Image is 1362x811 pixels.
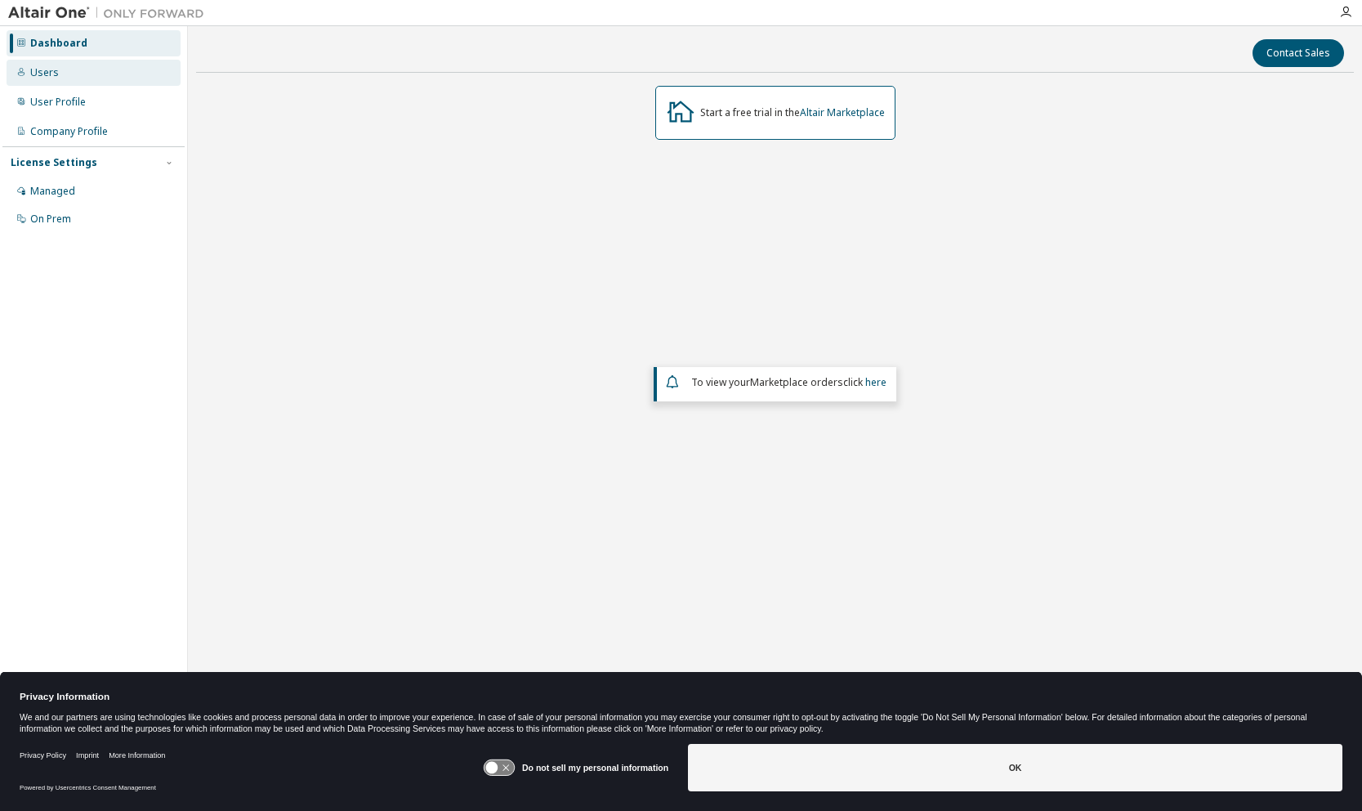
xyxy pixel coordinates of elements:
[691,375,886,389] span: To view your click
[30,125,108,138] div: Company Profile
[30,66,59,79] div: Users
[1253,39,1344,67] button: Contact Sales
[800,105,885,119] a: Altair Marketplace
[8,5,212,21] img: Altair One
[30,96,86,109] div: User Profile
[30,213,71,226] div: On Prem
[700,106,885,119] div: Start a free trial in the
[11,156,97,169] div: License Settings
[865,375,886,389] a: here
[30,185,75,198] div: Managed
[750,375,843,389] em: Marketplace orders
[30,37,87,50] div: Dashboard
